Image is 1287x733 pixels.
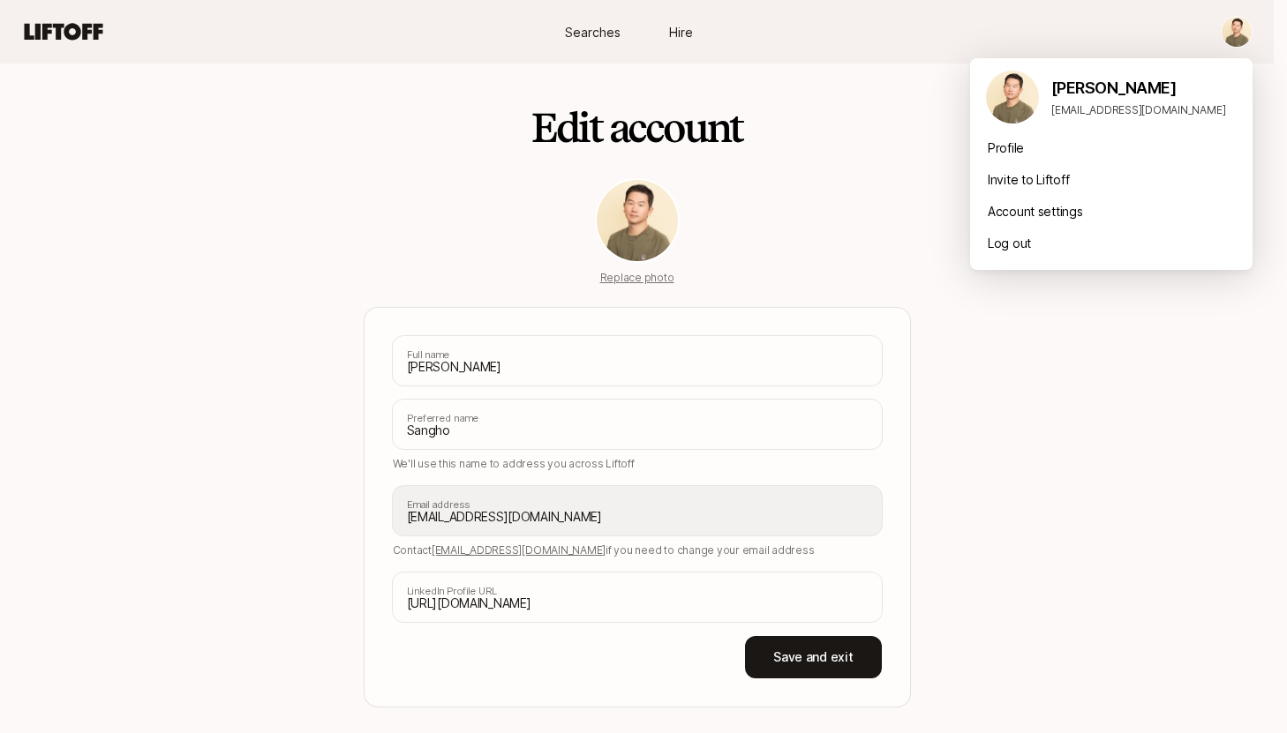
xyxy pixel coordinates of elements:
p: [PERSON_NAME] [1051,76,1238,101]
p: [EMAIL_ADDRESS][DOMAIN_NAME] [1051,102,1238,118]
div: Profile [970,132,1253,164]
img: Sangho Eum [986,71,1039,123]
div: Account settings [970,196,1253,228]
div: Log out [970,228,1253,259]
div: Invite to Liftoff [970,164,1253,196]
